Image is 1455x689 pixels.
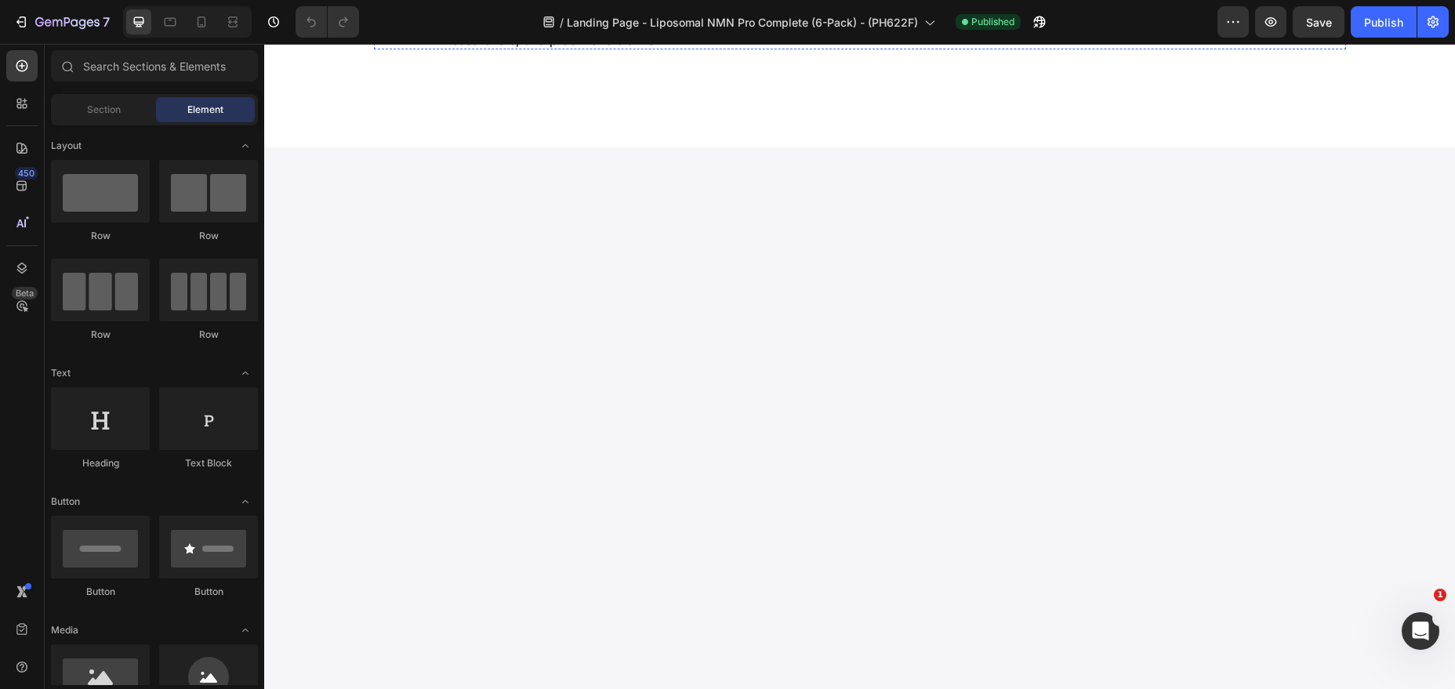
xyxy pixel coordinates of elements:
[1351,6,1417,38] button: Publish
[1306,16,1332,29] span: Save
[264,44,1455,689] iframe: Design area
[12,287,38,299] div: Beta
[159,229,258,243] div: Row
[87,103,121,117] span: Section
[187,103,223,117] span: Element
[567,14,918,31] span: Landing Page - Liposomal NMN Pro Complete (6-Pack) - (PH622F)
[1402,612,1439,650] iframe: Intercom live chat
[159,585,258,599] div: Button
[51,139,82,153] span: Layout
[51,495,80,509] span: Button
[51,623,78,637] span: Media
[51,229,150,243] div: Row
[1364,14,1403,31] div: Publish
[1434,589,1446,601] span: 1
[103,13,110,31] p: 7
[233,133,258,158] span: Toggle open
[233,361,258,386] span: Toggle open
[233,618,258,643] span: Toggle open
[971,15,1014,29] span: Published
[233,489,258,514] span: Toggle open
[296,6,359,38] div: Undo/Redo
[51,456,150,470] div: Heading
[1293,6,1344,38] button: Save
[51,328,150,342] div: Row
[159,456,258,470] div: Text Block
[6,6,117,38] button: 7
[560,14,564,31] span: /
[51,50,258,82] input: Search Sections & Elements
[51,366,71,380] span: Text
[15,167,38,180] div: 450
[51,585,150,599] div: Button
[159,328,258,342] div: Row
